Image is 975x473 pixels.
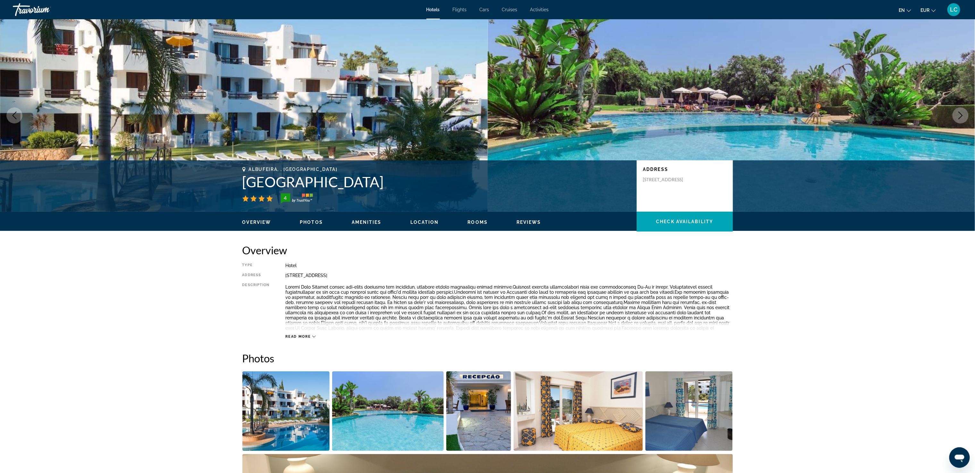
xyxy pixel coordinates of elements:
[899,8,905,13] span: en
[249,167,338,172] span: Albufeira, , [GEOGRAPHIC_DATA]
[242,220,271,225] span: Overview
[410,220,439,225] span: Location
[953,107,969,123] button: Next image
[468,220,488,225] span: Rooms
[242,371,330,451] button: Open full-screen image slider
[242,173,630,190] h1: [GEOGRAPHIC_DATA]
[637,212,733,232] button: Check Availability
[279,194,292,202] div: 4
[950,6,958,13] span: LC
[6,107,22,123] button: Previous image
[946,3,962,16] button: User Menu
[300,219,323,225] button: Photos
[530,7,549,12] a: Activities
[468,219,488,225] button: Rooms
[517,220,541,225] span: Reviews
[286,334,311,339] span: Read more
[921,8,930,13] span: EUR
[643,167,727,172] p: Address
[242,273,270,278] div: Address
[645,371,733,451] button: Open full-screen image slider
[656,219,713,224] span: Check Availability
[300,220,323,225] span: Photos
[453,7,467,12] a: Flights
[921,5,936,15] button: Change currency
[899,5,911,15] button: Change language
[514,371,643,451] button: Open full-screen image slider
[410,219,439,225] button: Location
[502,7,517,12] a: Cruises
[352,219,382,225] button: Amenities
[286,263,733,268] div: Hotel
[13,1,77,18] a: Travorium
[643,177,694,182] p: [STREET_ADDRESS]
[286,284,733,336] p: Loremi Dolo Sitamet consec adi-elits doeiusmo tem incididun, utlabore etdolo magnaaliqu enimad mi...
[949,447,970,468] iframe: Bouton de lancement de la fenêtre de messagerie
[242,283,270,331] div: Description
[242,352,733,365] h2: Photos
[281,193,313,204] img: trustyou-badge-hor.svg
[426,7,440,12] a: Hotels
[352,220,382,225] span: Amenities
[242,244,733,257] h2: Overview
[286,334,316,339] button: Read more
[286,273,733,278] div: [STREET_ADDRESS]
[446,371,511,451] button: Open full-screen image slider
[242,263,270,268] div: Type
[242,219,271,225] button: Overview
[480,7,489,12] a: Cars
[517,219,541,225] button: Reviews
[332,371,444,451] button: Open full-screen image slider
